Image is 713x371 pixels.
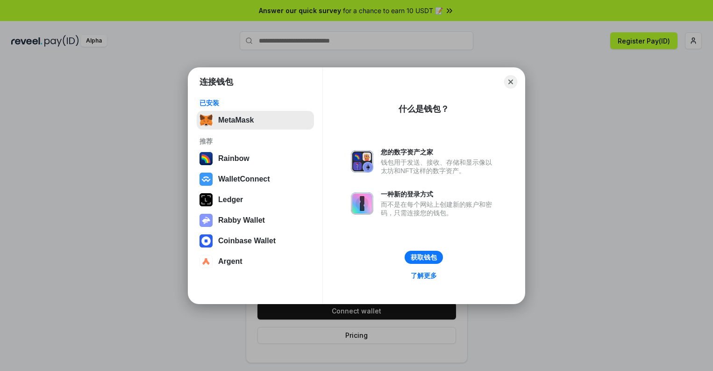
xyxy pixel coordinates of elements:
button: Coinbase Wallet [197,232,314,250]
button: Rainbow [197,149,314,168]
div: 了解更多 [411,271,437,280]
div: Rainbow [218,154,250,163]
div: WalletConnect [218,175,270,183]
a: 了解更多 [405,269,442,282]
div: 什么是钱包？ [399,103,449,115]
h1: 连接钱包 [200,76,233,87]
img: svg+xml,%3Csvg%20width%3D%2228%22%20height%3D%2228%22%20viewBox%3D%220%200%2028%2028%22%20fill%3D... [200,255,213,268]
div: 您的数字资产之家 [381,148,497,156]
img: svg+xml,%3Csvg%20width%3D%2228%22%20height%3D%2228%22%20viewBox%3D%220%200%2028%2028%22%20fill%3D... [200,234,213,247]
div: 而不是在每个网站上创建新的账户和密码，只需连接您的钱包。 [381,200,497,217]
button: Rabby Wallet [197,211,314,230]
div: Ledger [218,196,243,204]
img: svg+xml,%3Csvg%20width%3D%2228%22%20height%3D%2228%22%20viewBox%3D%220%200%2028%2028%22%20fill%3D... [200,173,213,186]
img: svg+xml,%3Csvg%20xmlns%3D%22http%3A%2F%2Fwww.w3.org%2F2000%2Fsvg%22%20fill%3D%22none%22%20viewBox... [351,150,373,173]
button: MetaMask [197,111,314,130]
img: svg+xml,%3Csvg%20width%3D%22120%22%20height%3D%22120%22%20viewBox%3D%220%200%20120%20120%22%20fil... [200,152,213,165]
img: svg+xml,%3Csvg%20xmlns%3D%22http%3A%2F%2Fwww.w3.org%2F2000%2Fsvg%22%20fill%3D%22none%22%20viewBox... [351,192,373,215]
div: MetaMask [218,116,254,124]
img: svg+xml,%3Csvg%20xmlns%3D%22http%3A%2F%2Fwww.w3.org%2F2000%2Fsvg%22%20fill%3D%22none%22%20viewBox... [200,214,213,227]
button: 获取钱包 [405,251,443,264]
div: 已安装 [200,99,311,107]
div: Rabby Wallet [218,216,265,225]
div: 一种新的登录方式 [381,190,497,198]
button: Ledger [197,190,314,209]
button: Close [504,75,517,88]
img: svg+xml,%3Csvg%20fill%3D%22none%22%20height%3D%2233%22%20viewBox%3D%220%200%2035%2033%22%20width%... [200,114,213,127]
div: 推荐 [200,137,311,145]
button: WalletConnect [197,170,314,189]
button: Argent [197,252,314,271]
div: 获取钱包 [411,253,437,262]
div: 钱包用于发送、接收、存储和显示像以太坊和NFT这样的数字资产。 [381,158,497,175]
div: Coinbase Wallet [218,237,276,245]
div: Argent [218,257,242,266]
img: svg+xml,%3Csvg%20xmlns%3D%22http%3A%2F%2Fwww.w3.org%2F2000%2Fsvg%22%20width%3D%2228%22%20height%3... [200,193,213,206]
